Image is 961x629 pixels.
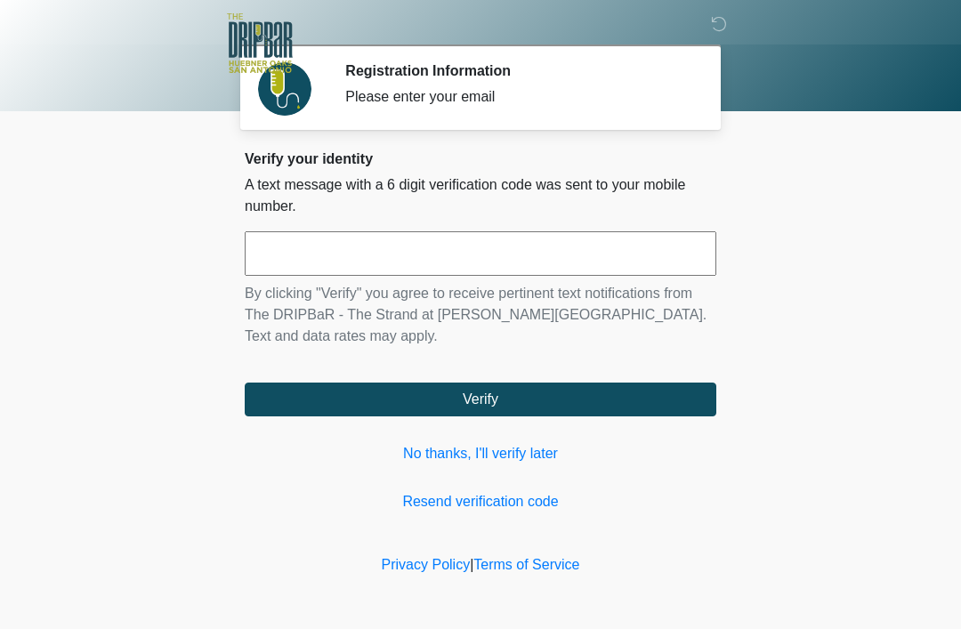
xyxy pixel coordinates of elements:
div: Please enter your email [345,86,690,108]
button: Verify [245,383,716,416]
h2: Verify your identity [245,150,716,167]
img: The DRIPBaR - The Strand at Huebner Oaks Logo [227,13,293,73]
p: A text message with a 6 digit verification code was sent to your mobile number. [245,174,716,217]
p: By clicking "Verify" you agree to receive pertinent text notifications from The DRIPBaR - The Str... [245,283,716,347]
a: No thanks, I'll verify later [245,443,716,464]
a: | [470,557,473,572]
a: Resend verification code [245,491,716,512]
a: Privacy Policy [382,557,471,572]
img: Agent Avatar [258,62,311,116]
a: Terms of Service [473,557,579,572]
